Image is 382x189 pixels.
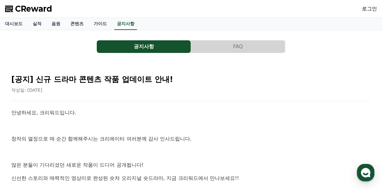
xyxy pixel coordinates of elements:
a: 로그인 [362,5,377,13]
a: 음원 [46,18,65,30]
span: CReward [15,4,52,14]
h2: [공지] 신규 드라마 콘텐츠 작품 업데이트 안내! [11,74,371,84]
p: 안녕하세요, 크리워드입니다. [11,109,371,117]
a: 가이드 [89,18,112,30]
span: 작성일: [DATE] [11,88,42,93]
a: 실적 [28,18,46,30]
p: 창작의 열정으로 매 순간 함께해주시는 크리에이터 여러분께 감사 인사드립니다. [11,135,371,143]
button: FAQ [191,40,285,53]
a: CReward [5,4,52,14]
p: 신선한 스토리와 매력적인 영상미로 완성된 숏챠 오리지널 숏드라마, 지금 크리워드에서 만나보세요!! [11,174,371,182]
button: 공지사항 [97,40,191,53]
a: 콘텐츠 [65,18,89,30]
a: 공지사항 [114,18,137,30]
p: 많은 분들이 기다리셨던 새로운 작품이 드디어 공개됩니다! [11,161,371,169]
a: FAQ [191,40,285,53]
